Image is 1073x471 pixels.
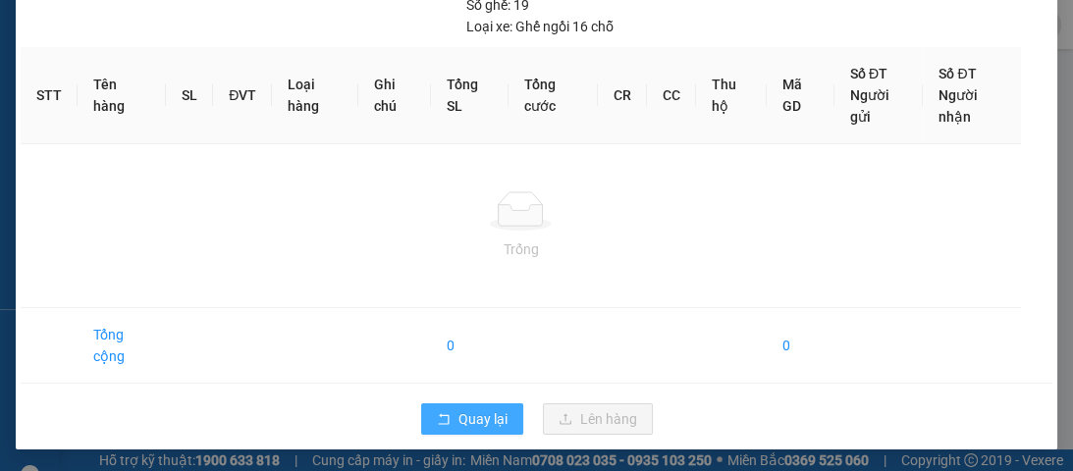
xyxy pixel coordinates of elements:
th: STT [21,47,78,144]
span: CR : [15,129,45,149]
span: rollback [437,412,451,428]
th: SL [166,47,213,144]
th: Ghi chú [358,47,431,144]
div: Trống [36,238,1005,260]
span: Loại xe: [466,16,512,37]
th: Tổng cước [509,47,598,144]
div: Sài Gòn [188,17,356,40]
span: Gửi: [17,19,47,39]
td: 0 [767,308,834,384]
th: ĐVT [213,47,272,144]
td: Tổng cộng [78,308,166,384]
span: Người gửi [850,87,889,125]
button: rollbackQuay lại [421,403,523,435]
th: Tên hàng [78,47,166,144]
th: Thu hộ [696,47,767,144]
span: Số ĐT [850,66,887,81]
th: Mã GD [767,47,834,144]
div: HÂN( [PERSON_NAME]) [188,40,356,87]
th: Loại hàng [272,47,358,144]
span: Số ĐT [939,66,976,81]
div: 0335344006 [188,87,356,115]
span: Nhận: [188,19,235,39]
span: Quay lại [458,408,508,430]
th: Tổng SL [431,47,509,144]
span: Người nhận [939,87,978,125]
div: Chợ Lách [17,17,174,40]
div: 80.000 [15,127,177,150]
button: uploadLên hàng [543,403,653,435]
th: CR [598,47,647,144]
td: 0 [431,308,509,384]
th: CC [647,47,696,144]
div: Ghế ngồi 16 chỗ [466,16,614,37]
